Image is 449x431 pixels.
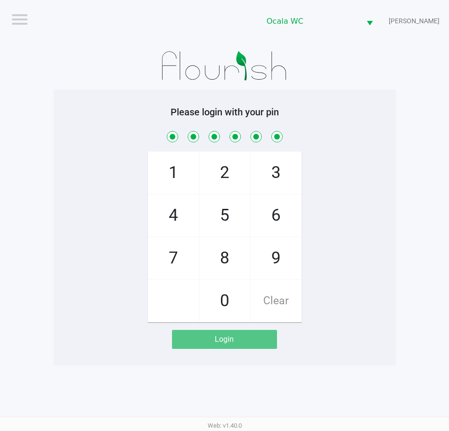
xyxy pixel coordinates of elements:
[251,195,301,236] span: 6
[148,152,199,194] span: 1
[148,195,199,236] span: 4
[251,152,301,194] span: 3
[61,106,389,118] h5: Please login with your pin
[200,195,250,236] span: 5
[200,237,250,279] span: 8
[200,280,250,322] span: 0
[208,422,242,429] span: Web: v1.40.0
[361,10,379,32] button: Select
[200,152,250,194] span: 2
[389,16,439,26] span: [PERSON_NAME]
[267,16,355,27] span: Ocala WC
[251,280,301,322] span: Clear
[251,237,301,279] span: 9
[148,237,199,279] span: 7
